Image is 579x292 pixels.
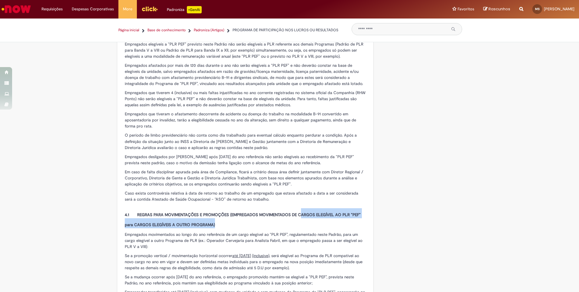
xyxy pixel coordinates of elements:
div: Padroniza [167,6,202,13]
span: (inclusive) [252,253,269,258]
span: 4.1 REGRAS PARA MOVIMENTAÇÕES E PROMOÇÕES (EMPREGADOS MOVIMENTADOS DE CARGOS ELEGÍVEL AO PLR “PEF... [125,212,361,227]
span: Em caso de falta disciplinar apurada pela área de Compliance, ficará a critério dessa área defini... [125,169,363,187]
span: Requisições [41,6,63,12]
span: até [DATE] [232,253,251,258]
span: O período de limbo previdenciário não conta como dia trabalhado para eventual cálculo enquanto pe... [125,133,357,150]
a: Página inicial [118,28,139,33]
img: click_logo_yellow_360x200.png [141,4,158,13]
span: Se a promoção vertical / movimentação horizontal ocorrer , será elegível ao Programa de PLR compa... [125,253,362,270]
a: Padroniza (Artigos) [194,28,224,33]
p: +GenAi [187,6,202,13]
span: Se a mudança ocorrer após [DATE] do ano referência, o empregado promovido mantém-se elegível a “P... [125,274,354,286]
span: Empregados que tiveram o afastamento decorrente de acidente ou doença do trabalho na modalidade B... [125,111,356,129]
span: Empregados afastados por mais de 120 dias durante o ano não serão elegíveis a “PLR PEF” e não dev... [125,63,363,86]
span: Empregados movimentados ao longo do ano referência de um cargo elegível ao “PLR PEF”, regulamenta... [125,232,362,249]
span: Rascunhos [488,6,510,12]
span: Empregados desligados por [PERSON_NAME] após [DATE] do ano referência não serão elegíveis ao rece... [125,154,354,165]
span: More [123,6,132,12]
span: [PERSON_NAME] [544,6,574,12]
span: Empregados que tiverem 4 (inclusive) ou mais faltas injustificadas no ano corrente registradas no... [125,90,366,107]
span: Favoritos [458,6,474,12]
img: ServiceNow [1,3,32,15]
span: Empregados elegíveis a “PLR PEF” previsto neste Padrão não serão elegíveis a PLR referente aos de... [125,42,363,59]
a: Rascunhos [483,6,510,12]
span: PROGRAMA DE PARTICIPAÇÃO NOS LUCROS OU RESULTADOS [233,28,338,32]
span: Caso exista controvérsia relativa à data de retorno ao trabalho de um empregado que estava afasta... [125,191,358,202]
span: Despesas Corporativas [72,6,114,12]
span: MS [535,7,540,11]
a: Base de conhecimento [147,28,186,33]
